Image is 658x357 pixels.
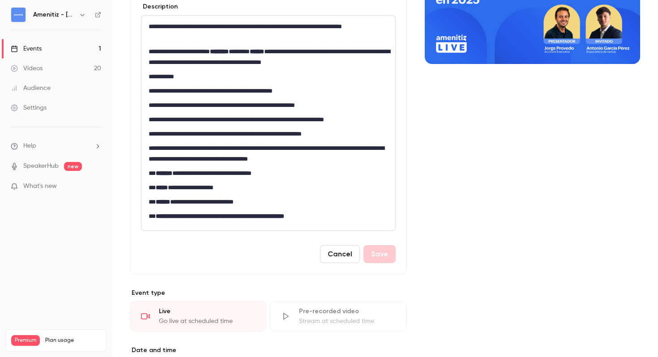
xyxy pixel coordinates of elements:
div: Settings [11,103,47,112]
label: Date and time [130,346,407,355]
label: Description [141,2,178,11]
div: Stream at scheduled time [299,317,395,326]
li: help-dropdown-opener [11,141,101,151]
span: Help [23,141,36,151]
h6: Amenitiz - [GEOGRAPHIC_DATA] 🇪🇸 [33,10,75,19]
span: Plan usage [45,337,101,344]
span: new [64,162,82,171]
div: LiveGo live at scheduled time [130,301,266,331]
a: SpeakerHub [23,161,59,171]
div: editor [141,16,395,230]
div: Pre-recorded video [299,307,395,316]
button: Cancel [320,245,360,263]
span: Premium [11,335,40,346]
div: Audience [11,84,51,93]
iframe: Noticeable Trigger [90,183,101,191]
div: Pre-recorded videoStream at scheduled time [270,301,406,331]
p: Event type [130,289,407,297]
section: description [141,15,396,231]
div: Go live at scheduled time [159,317,255,326]
span: What's new [23,182,57,191]
div: Videos [11,64,43,73]
img: Amenitiz - España 🇪🇸 [11,8,26,22]
div: Live [159,307,255,316]
div: Events [11,44,42,53]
